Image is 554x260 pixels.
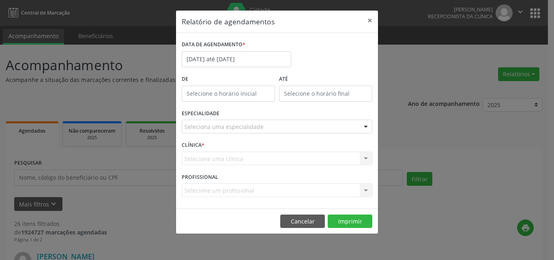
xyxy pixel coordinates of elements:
input: Selecione o horário inicial [182,86,275,102]
button: Cancelar [280,215,325,228]
label: PROFISSIONAL [182,171,218,183]
label: ESPECIALIDADE [182,107,219,120]
label: ATÉ [279,73,372,86]
label: CLÍNICA [182,139,204,152]
input: Selecione uma data ou intervalo [182,51,291,67]
label: DATA DE AGENDAMENTO [182,39,245,51]
h5: Relatório de agendamentos [182,16,275,27]
button: Imprimir [328,215,372,228]
input: Selecione o horário final [279,86,372,102]
span: Seleciona uma especialidade [185,122,264,131]
button: Close [362,11,378,30]
label: De [182,73,275,86]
